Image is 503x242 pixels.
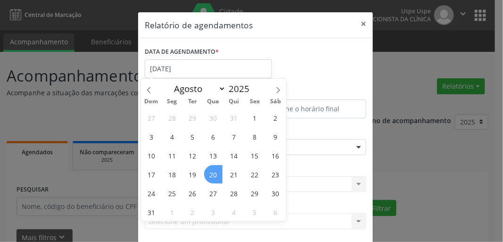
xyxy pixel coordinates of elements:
[246,184,264,202] span: Agosto 29, 2025
[204,184,223,202] span: Agosto 27, 2025
[266,146,285,165] span: Agosto 16, 2025
[246,108,264,127] span: Agosto 1, 2025
[204,165,223,184] span: Agosto 20, 2025
[183,165,202,184] span: Agosto 19, 2025
[204,146,223,165] span: Agosto 13, 2025
[142,165,160,184] span: Agosto 17, 2025
[245,99,265,105] span: Sex
[170,82,226,95] select: Month
[203,99,224,105] span: Qua
[182,99,203,105] span: Ter
[183,184,202,202] span: Agosto 26, 2025
[225,127,243,146] span: Agosto 7, 2025
[246,146,264,165] span: Agosto 15, 2025
[204,203,223,221] span: Setembro 3, 2025
[258,100,366,118] input: Selecione o horário final
[266,165,285,184] span: Agosto 23, 2025
[266,203,285,221] span: Setembro 6, 2025
[354,12,373,35] button: Close
[226,83,257,95] input: Year
[145,19,253,31] h5: Relatório de agendamentos
[163,203,181,221] span: Setembro 1, 2025
[162,99,182,105] span: Seg
[225,184,243,202] span: Agosto 28, 2025
[145,59,272,78] input: Selecione uma data ou intervalo
[183,203,202,221] span: Setembro 2, 2025
[163,127,181,146] span: Agosto 4, 2025
[142,184,160,202] span: Agosto 24, 2025
[183,146,202,165] span: Agosto 12, 2025
[163,146,181,165] span: Agosto 11, 2025
[266,184,285,202] span: Agosto 30, 2025
[163,108,181,127] span: Julho 28, 2025
[145,45,219,59] label: DATA DE AGENDAMENTO
[225,165,243,184] span: Agosto 21, 2025
[142,203,160,221] span: Agosto 31, 2025
[204,108,223,127] span: Julho 30, 2025
[225,203,243,221] span: Setembro 4, 2025
[183,127,202,146] span: Agosto 5, 2025
[224,99,245,105] span: Qui
[183,108,202,127] span: Julho 29, 2025
[204,127,223,146] span: Agosto 6, 2025
[246,165,264,184] span: Agosto 22, 2025
[265,99,286,105] span: Sáb
[225,108,243,127] span: Julho 31, 2025
[246,203,264,221] span: Setembro 5, 2025
[258,85,366,100] label: ATÉ
[246,127,264,146] span: Agosto 8, 2025
[266,108,285,127] span: Agosto 2, 2025
[142,108,160,127] span: Julho 27, 2025
[142,127,160,146] span: Agosto 3, 2025
[266,127,285,146] span: Agosto 9, 2025
[141,99,162,105] span: Dom
[163,184,181,202] span: Agosto 25, 2025
[225,146,243,165] span: Agosto 14, 2025
[163,165,181,184] span: Agosto 18, 2025
[142,146,160,165] span: Agosto 10, 2025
